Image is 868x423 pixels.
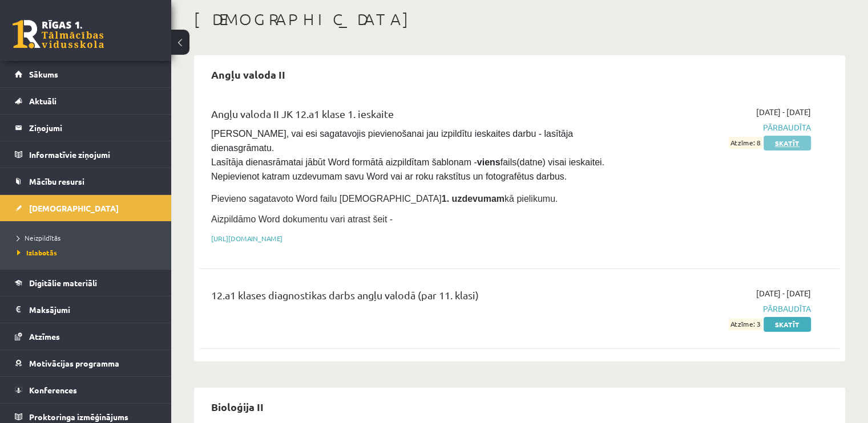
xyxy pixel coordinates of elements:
a: Maksājumi [15,296,157,323]
div: 12.a1 klases diagnostikas darbs angļu valodā (par 11. klasi) [211,287,605,308]
span: Mācību resursi [29,176,84,186]
a: Neizpildītās [17,233,160,243]
span: Aizpildāmo Word dokumentu vari atrast šeit - [211,214,393,224]
span: Proktoringa izmēģinājums [29,412,128,422]
a: Atzīmes [15,323,157,349]
a: [DEMOGRAPHIC_DATA] [15,195,157,221]
span: Atzīme: 3 [729,318,762,330]
a: Skatīt [764,136,811,151]
a: Rīgas 1. Tālmācības vidusskola [13,20,104,48]
span: [DATE] - [DATE] [756,287,811,299]
a: Mācību resursi [15,168,157,194]
span: Pārbaudīta [623,303,811,315]
h2: Bioloģija II [200,393,275,420]
span: Izlabotās [17,248,57,257]
legend: Ziņojumi [29,115,157,141]
span: Motivācijas programma [29,358,119,368]
span: Sākums [29,69,58,79]
a: Skatīt [764,317,811,332]
span: Digitālie materiāli [29,278,97,288]
a: Digitālie materiāli [15,270,157,296]
a: Izlabotās [17,247,160,258]
span: Atzīme: 8 [729,137,762,149]
a: Motivācijas programma [15,350,157,376]
a: Sākums [15,61,157,87]
span: [PERSON_NAME], vai esi sagatavojis pievienošanai jau izpildītu ieskaites darbu - lasītāja dienasg... [211,129,607,181]
h2: Angļu valoda II [200,61,297,88]
span: Konferences [29,385,77,395]
strong: 1. uzdevumam [442,194,504,204]
div: Angļu valoda II JK 12.a1 klase 1. ieskaite [211,106,605,127]
a: Aktuāli [15,88,157,114]
legend: Informatīvie ziņojumi [29,141,157,168]
span: Neizpildītās [17,233,60,242]
span: Atzīmes [29,331,60,341]
a: Konferences [15,377,157,403]
span: Pievieno sagatavoto Word failu [DEMOGRAPHIC_DATA] kā pielikumu. [211,194,558,204]
span: Aktuāli [29,96,56,106]
span: [DATE] - [DATE] [756,106,811,118]
span: Pārbaudīta [623,121,811,133]
a: Informatīvie ziņojumi [15,141,157,168]
strong: viens [477,157,500,167]
a: Ziņojumi [15,115,157,141]
span: [DEMOGRAPHIC_DATA] [29,203,119,213]
a: [URL][DOMAIN_NAME] [211,234,282,243]
h1: [DEMOGRAPHIC_DATA] [194,10,845,29]
legend: Maksājumi [29,296,157,323]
